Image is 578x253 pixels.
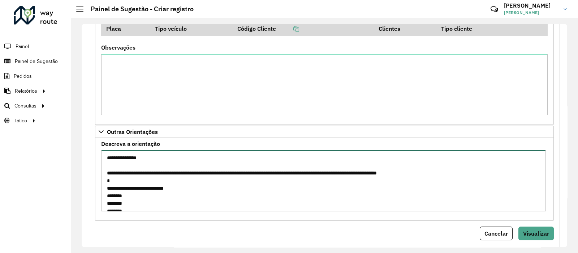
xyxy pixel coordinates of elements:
[14,117,27,125] span: Tático
[480,227,513,240] button: Cancelar
[83,5,194,13] h2: Painel de Sugestão - Criar registro
[484,230,508,237] span: Cancelar
[14,72,32,80] span: Pedidos
[95,138,554,221] div: Outras Orientações
[276,25,299,32] a: Copiar
[95,126,554,138] a: Outras Orientações
[374,21,436,36] th: Clientes
[101,139,160,148] label: Descreva a orientação
[504,9,558,16] span: [PERSON_NAME]
[232,21,374,36] th: Código Cliente
[504,2,558,9] h3: [PERSON_NAME]
[150,21,232,36] th: Tipo veículo
[16,43,29,50] span: Painel
[101,43,135,52] label: Observações
[15,87,37,95] span: Relatórios
[101,21,150,36] th: Placa
[436,21,517,36] th: Tipo cliente
[523,230,549,237] span: Visualizar
[14,102,36,110] span: Consultas
[518,227,554,240] button: Visualizar
[15,58,58,65] span: Painel de Sugestão
[107,129,158,135] span: Outras Orientações
[487,1,502,17] a: Contato Rápido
